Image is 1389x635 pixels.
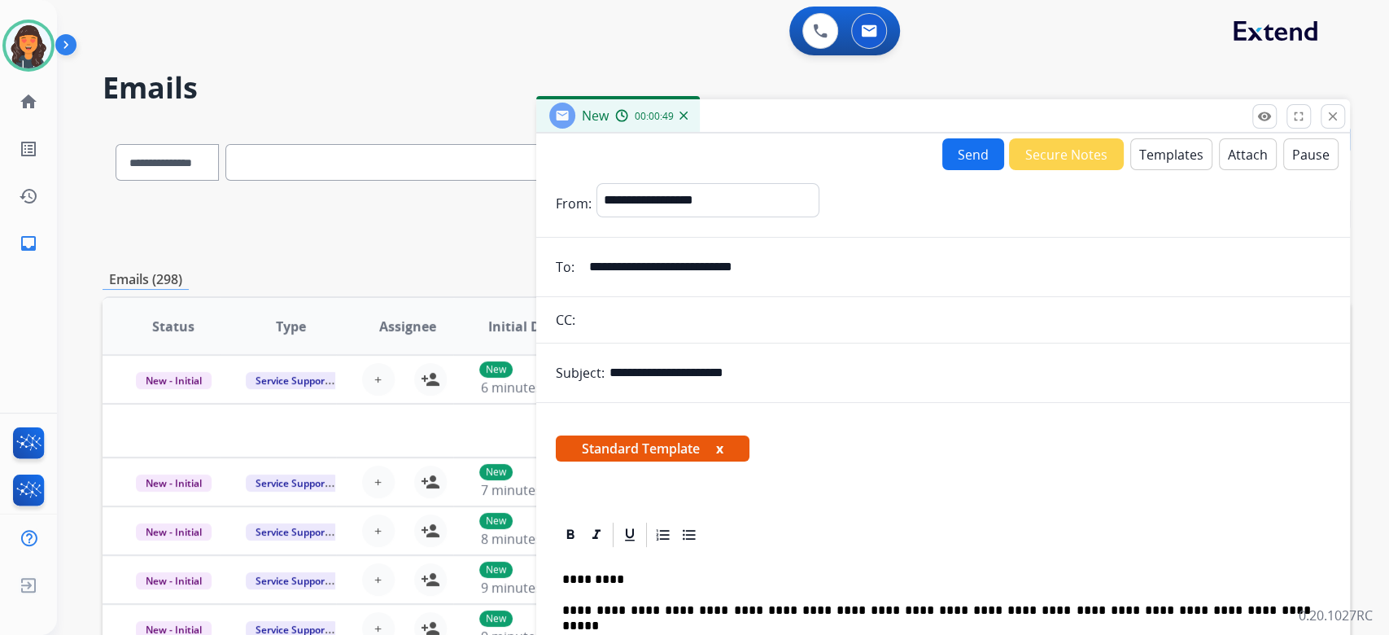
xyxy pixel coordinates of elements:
[246,475,339,492] span: Service Support
[6,23,51,68] img: avatar
[556,194,592,213] p: From:
[19,186,38,206] mat-icon: history
[677,523,701,547] div: Bullet List
[558,523,583,547] div: Bold
[618,523,642,547] div: Underline
[1130,138,1212,170] button: Templates
[421,370,440,389] mat-icon: person_add
[481,379,568,396] span: 6 minutes ago
[362,563,395,596] button: +
[479,611,513,627] p: New
[1283,138,1339,170] button: Pause
[136,475,212,492] span: New - Initial
[421,570,440,589] mat-icon: person_add
[19,139,38,159] mat-icon: list_alt
[246,372,339,389] span: Service Support
[374,472,382,492] span: +
[1299,606,1373,625] p: 0.20.1027RC
[246,572,339,589] span: Service Support
[421,521,440,541] mat-icon: person_add
[1257,109,1272,124] mat-icon: remove_red_eye
[651,523,675,547] div: Ordered List
[556,363,605,383] p: Subject:
[136,572,212,589] span: New - Initial
[479,562,513,578] p: New
[1326,109,1340,124] mat-icon: close
[635,110,674,123] span: 00:00:49
[556,257,574,277] p: To:
[481,481,568,499] span: 7 minutes ago
[374,570,382,589] span: +
[19,92,38,112] mat-icon: home
[103,269,189,290] p: Emails (298)
[716,439,723,458] button: x
[421,472,440,492] mat-icon: person_add
[362,466,395,498] button: +
[479,513,513,529] p: New
[1009,138,1124,170] button: Secure Notes
[479,464,513,480] p: New
[1291,109,1306,124] mat-icon: fullscreen
[481,579,568,597] span: 9 minutes ago
[379,317,436,336] span: Assignee
[942,138,1004,170] button: Send
[479,361,513,378] p: New
[19,234,38,253] mat-icon: inbox
[246,523,339,541] span: Service Support
[136,523,212,541] span: New - Initial
[481,530,568,548] span: 8 minutes ago
[362,515,395,547] button: +
[103,72,1350,104] h2: Emails
[487,317,561,336] span: Initial Date
[136,372,212,389] span: New - Initial
[152,317,194,336] span: Status
[582,107,609,125] span: New
[374,521,382,541] span: +
[556,310,575,330] p: CC:
[556,436,749,462] span: Standard Template
[374,370,382,389] span: +
[1219,138,1277,170] button: Attach
[362,363,395,396] button: +
[584,523,609,547] div: Italic
[276,317,306,336] span: Type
